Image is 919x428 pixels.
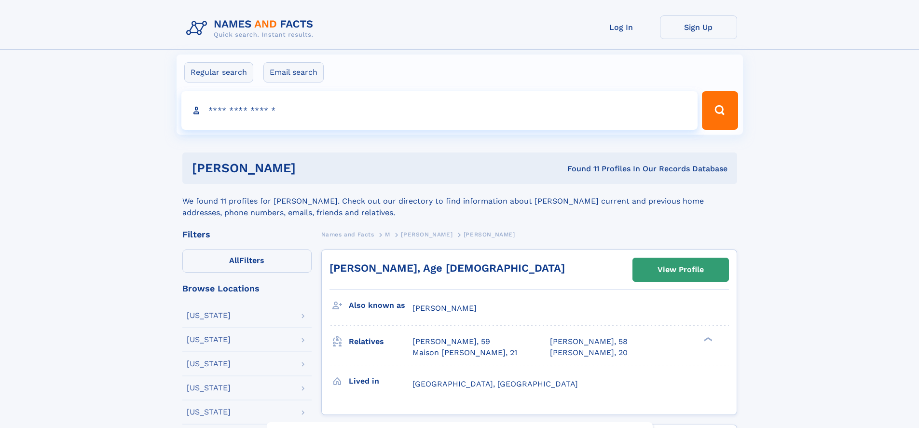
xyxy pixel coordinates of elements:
[349,333,412,350] h3: Relatives
[229,256,239,265] span: All
[431,164,727,174] div: Found 11 Profiles In Our Records Database
[182,15,321,41] img: Logo Names and Facts
[464,231,515,238] span: [PERSON_NAME]
[182,249,312,273] label: Filters
[181,91,698,130] input: search input
[658,259,704,281] div: View Profile
[401,231,453,238] span: [PERSON_NAME]
[187,384,231,392] div: [US_STATE]
[187,360,231,368] div: [US_STATE]
[412,379,578,388] span: [GEOGRAPHIC_DATA], [GEOGRAPHIC_DATA]
[349,373,412,389] h3: Lived in
[702,91,738,130] button: Search Button
[182,230,312,239] div: Filters
[412,336,490,347] a: [PERSON_NAME], 59
[263,62,324,83] label: Email search
[412,347,517,358] a: Maison [PERSON_NAME], 21
[583,15,660,39] a: Log In
[187,336,231,344] div: [US_STATE]
[182,184,737,219] div: We found 11 profiles for [PERSON_NAME]. Check out our directory to find information about [PERSON...
[187,312,231,319] div: [US_STATE]
[182,284,312,293] div: Browse Locations
[329,262,565,274] a: [PERSON_NAME], Age [DEMOGRAPHIC_DATA]
[321,228,374,240] a: Names and Facts
[633,258,728,281] a: View Profile
[192,162,432,174] h1: [PERSON_NAME]
[385,228,390,240] a: M
[701,336,713,343] div: ❯
[385,231,390,238] span: M
[349,297,412,314] h3: Also known as
[187,408,231,416] div: [US_STATE]
[660,15,737,39] a: Sign Up
[412,304,477,313] span: [PERSON_NAME]
[401,228,453,240] a: [PERSON_NAME]
[184,62,253,83] label: Regular search
[550,347,628,358] a: [PERSON_NAME], 20
[550,336,628,347] a: [PERSON_NAME], 58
